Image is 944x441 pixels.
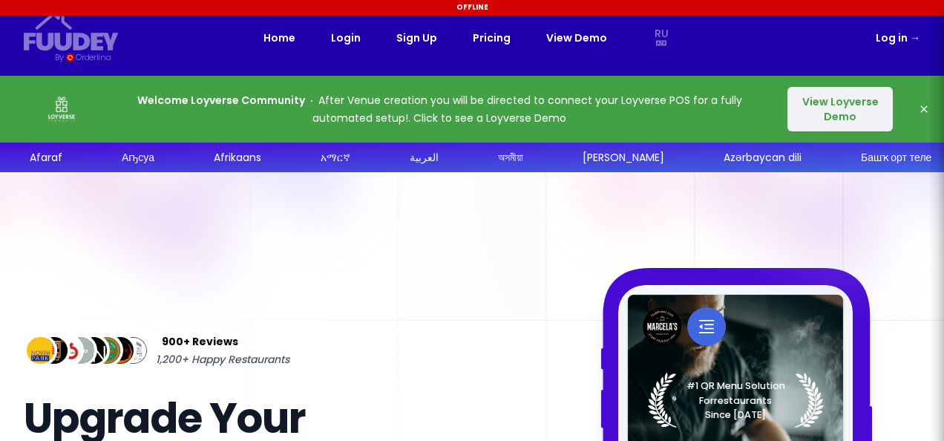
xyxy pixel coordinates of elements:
img: Laurel [648,373,824,428]
a: Home [263,29,295,47]
div: Башҡорт теле [861,150,931,166]
a: Pricing [473,29,511,47]
div: By [55,51,63,64]
img: Review Img [104,334,137,367]
img: Review Img [64,334,97,367]
span: 900+ Reviews [162,333,238,350]
div: Azərbaycan dili [724,150,802,166]
div: Offline [2,2,942,13]
div: العربية [410,150,439,166]
a: Login [331,29,361,47]
span: 1,200+ Happy Restaurants [156,350,289,368]
a: Log in [876,29,920,47]
div: অসমীয়া [498,150,523,166]
button: View Loyverse Demo [787,87,893,131]
div: Orderlina [76,51,111,64]
span: → [910,30,920,45]
div: Afaraf [30,150,62,166]
img: Review Img [117,334,150,367]
div: አማርኛ [321,150,350,166]
strong: Welcome Loyverse Community [137,93,305,108]
div: Аҧсуа [122,150,154,166]
svg: {/* Added fill="currentColor" here */} {/* This rectangle defines the background. Its explicit fi... [24,12,119,51]
img: Review Img [50,334,84,367]
img: Review Img [77,334,111,367]
img: Review Img [37,334,71,367]
a: View Demo [546,29,607,47]
img: Review Img [91,334,124,367]
div: [PERSON_NAME] [583,150,664,166]
a: Sign Up [396,29,437,47]
p: After Venue creation you will be directed to connect your Loyverse POS for a fully automated setu... [113,91,766,127]
img: Review Img [24,334,57,367]
div: Afrikaans [214,150,261,166]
